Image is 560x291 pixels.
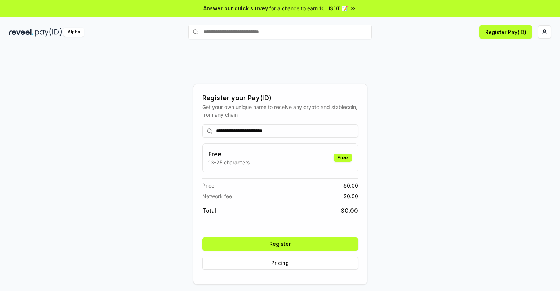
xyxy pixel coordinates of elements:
[341,206,358,215] span: $ 0.00
[208,159,250,166] p: 13-25 characters
[479,25,532,39] button: Register Pay(ID)
[202,192,232,200] span: Network fee
[334,154,352,162] div: Free
[63,28,84,37] div: Alpha
[203,4,268,12] span: Answer our quick survey
[202,182,214,189] span: Price
[202,206,216,215] span: Total
[343,182,358,189] span: $ 0.00
[269,4,348,12] span: for a chance to earn 10 USDT 📝
[202,93,358,103] div: Register your Pay(ID)
[202,257,358,270] button: Pricing
[202,237,358,251] button: Register
[9,28,33,37] img: reveel_dark
[202,103,358,119] div: Get your own unique name to receive any crypto and stablecoin, from any chain
[35,28,62,37] img: pay_id
[208,150,250,159] h3: Free
[343,192,358,200] span: $ 0.00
